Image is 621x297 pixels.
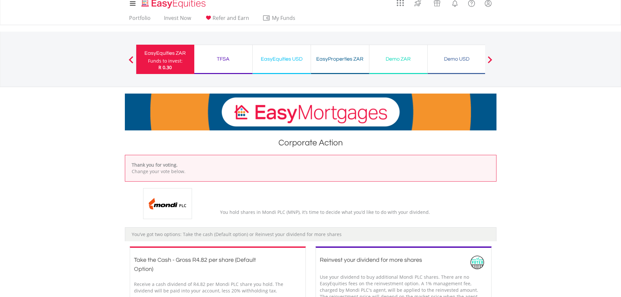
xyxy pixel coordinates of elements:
[158,64,172,70] span: R 0.30
[132,231,342,237] span: You’ve got two options: Take the cash (Default option) or Reinvest your dividend for more shares
[132,162,178,168] b: Thank you for voting.
[202,15,252,25] a: Refer and Earn
[125,137,496,152] h1: Corporate Action
[134,257,256,272] span: Take the Cash - Gross R4.82 per share (Default Option)
[126,15,153,25] a: Portfolio
[213,14,249,22] span: Refer and Earn
[220,209,430,215] span: You hold shares in Mondi PLC (MNP), it’s time to decide what you’d like to do with your dividend.
[161,15,194,25] a: Invest Now
[143,188,192,219] img: EQU.ZA.MNP.png
[148,58,183,64] div: Funds to invest:
[132,168,490,175] p: Change your vote below.
[140,49,190,58] div: EasyEquities ZAR
[125,59,138,66] button: Previous
[198,54,248,64] div: TFSA
[320,257,422,263] span: Reinvest your dividend for more shares
[373,54,423,64] div: Demo ZAR
[257,54,307,64] div: EasyEquities USD
[134,281,283,294] span: Receive a cash dividend of R4.82 per Mondi PLC share you hold. The dividend will be paid into you...
[125,94,496,130] img: EasyMortage Promotion Banner
[315,54,365,64] div: EasyProperties ZAR
[432,54,482,64] div: Demo USD
[483,59,496,66] button: Next
[262,14,305,22] span: My Funds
